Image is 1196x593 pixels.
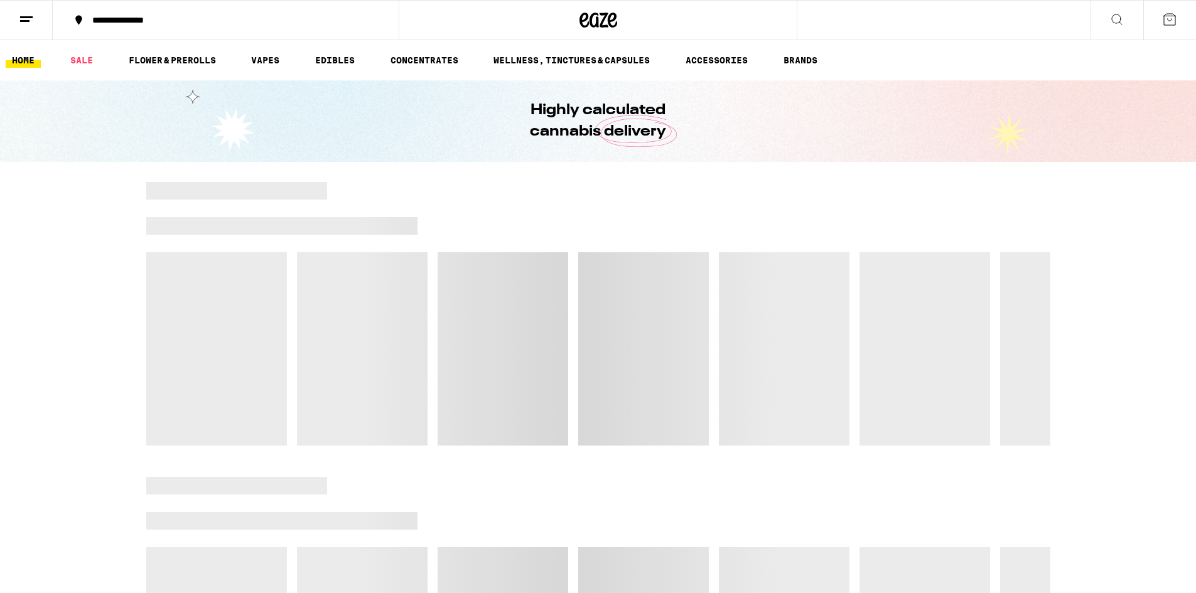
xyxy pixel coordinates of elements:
[309,53,361,68] a: EDIBLES
[777,53,824,68] a: BRANDS
[122,53,222,68] a: FLOWER & PREROLLS
[495,100,702,142] h1: Highly calculated cannabis delivery
[487,53,656,68] a: WELLNESS, TINCTURES & CAPSULES
[6,53,41,68] a: HOME
[64,53,99,68] a: SALE
[679,53,754,68] a: ACCESSORIES
[384,53,465,68] a: CONCENTRATES
[245,53,286,68] a: VAPES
